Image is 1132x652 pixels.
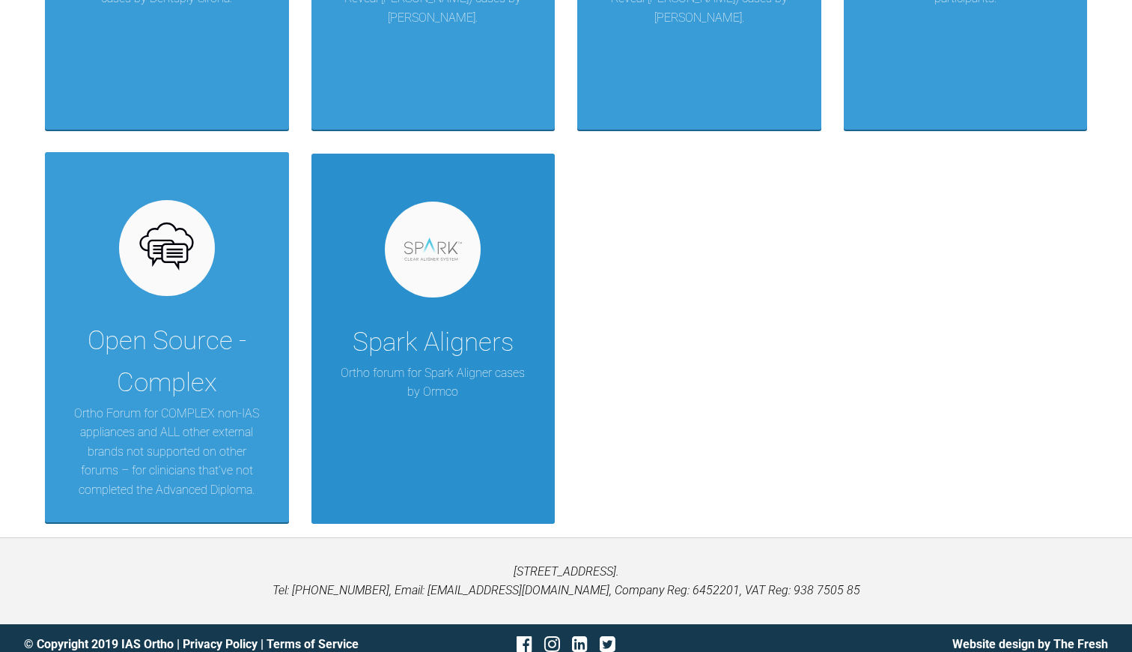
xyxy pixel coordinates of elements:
p: Ortho Forum for COMPLEX non-IAS appliances and ALL other external brands not supported on other f... [67,404,267,500]
a: Privacy Policy [183,637,258,651]
div: Spark Aligners [353,322,514,363]
a: Website design by The Fresh [952,637,1108,651]
p: [STREET_ADDRESS]. Tel: [PHONE_NUMBER], Email: [EMAIL_ADDRESS][DOMAIN_NAME], Company Reg: 6452201,... [24,562,1108,600]
a: Terms of Service [267,637,359,651]
div: Open Source - Complex [67,320,267,404]
a: Open Source - ComplexOrtho Forum for COMPLEX non-IAS appliances and ALL other external brands not... [45,152,289,522]
img: spark.ce82febc.svg [404,238,462,260]
p: Ortho forum for Spark Aligner cases by Ormco [334,363,533,402]
img: opensource.6e495855.svg [138,219,195,277]
a: Spark AlignersOrtho forum for Spark Aligner cases by Ormco [311,152,556,522]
